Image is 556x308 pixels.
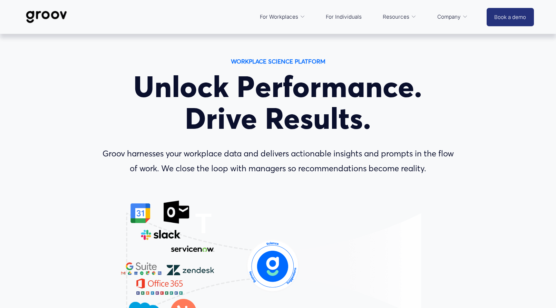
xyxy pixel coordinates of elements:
a: For Individuals [322,9,365,25]
a: folder dropdown [379,9,420,25]
strong: WORKPLACE SCIENCE PLATFORM [231,58,325,65]
a: folder dropdown [434,9,471,25]
img: Groov | Workplace Science Platform | Unlock Performance | Drive Results [22,6,71,28]
p: Groov harnesses your workplace data and delivers actionable insights and prompts in the flow of w... [98,146,459,176]
a: Book a demo [487,8,534,26]
span: For Workplaces [260,12,298,22]
span: Resources [383,12,409,22]
span: Company [437,12,461,22]
h1: Unlock Performance. Drive Results. [98,71,459,135]
a: folder dropdown [256,9,309,25]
